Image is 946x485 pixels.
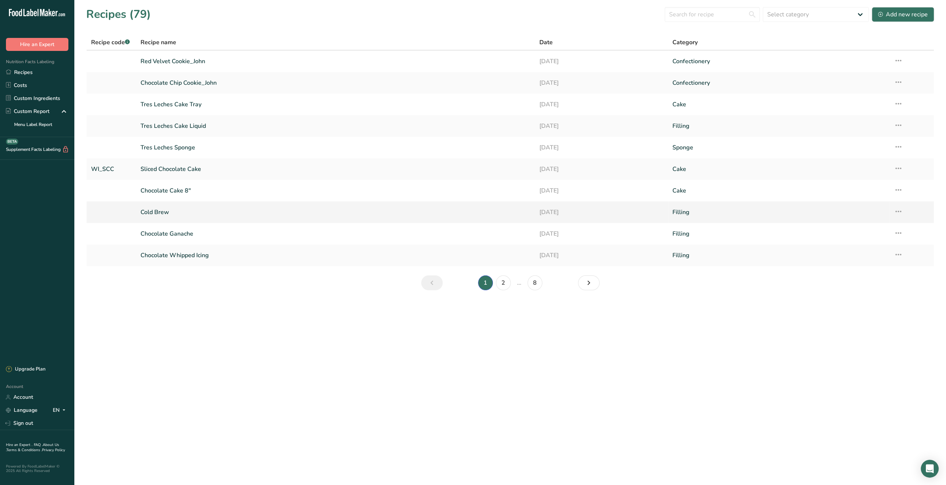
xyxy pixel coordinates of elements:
a: Confectionery [672,75,885,91]
a: Cake [672,97,885,112]
span: Category [672,38,698,47]
a: Language [6,404,38,417]
a: Next page [578,275,600,290]
a: Filling [672,248,885,263]
a: [DATE] [539,161,664,177]
a: Page 2. [496,275,511,290]
a: Chocolate Whipped Icing [141,248,530,263]
a: Tres Leches Sponge [141,140,530,155]
span: Date [539,38,553,47]
a: Chocolate Cake 8" [141,183,530,198]
a: Cold Brew [141,204,530,220]
a: Chocolate Chip Cookie_John [141,75,530,91]
a: [DATE] [539,97,664,112]
a: Filling [672,226,885,242]
a: [DATE] [539,204,664,220]
a: [DATE] [539,226,664,242]
div: Custom Report [6,107,49,115]
a: About Us . [6,442,59,453]
div: BETA [6,139,18,145]
button: Hire an Expert [6,38,68,51]
button: Add new recipe [872,7,934,22]
a: Sponge [672,140,885,155]
div: Powered By FoodLabelMaker © 2025 All Rights Reserved [6,464,68,473]
a: [DATE] [539,118,664,134]
a: Previous page [421,275,443,290]
div: Open Intercom Messenger [921,460,939,478]
a: [DATE] [539,140,664,155]
a: FAQ . [34,442,43,447]
a: WI_SCC [91,161,132,177]
a: Confectionery [672,54,885,69]
span: Recipe name [141,38,176,47]
a: Red Velvet Cookie_John [141,54,530,69]
input: Search for recipe [665,7,760,22]
div: Add new recipe [878,10,928,19]
div: EN [53,406,68,415]
a: [DATE] [539,75,664,91]
a: Terms & Conditions . [6,447,42,453]
a: Sliced Chocolate Cake [141,161,530,177]
a: [DATE] [539,248,664,263]
h1: Recipes (79) [86,6,151,23]
a: Tres Leches Cake Liquid [141,118,530,134]
a: Cake [672,183,885,198]
a: Tres Leches Cake Tray [141,97,530,112]
a: Hire an Expert . [6,442,32,447]
a: Privacy Policy [42,447,65,453]
a: Filling [672,118,885,134]
a: Chocolate Ganache [141,226,530,242]
a: [DATE] [539,183,664,198]
a: [DATE] [539,54,664,69]
div: Upgrade Plan [6,366,45,373]
span: Recipe code [91,38,130,46]
a: Page 8. [527,275,542,290]
a: Cake [672,161,885,177]
a: Filling [672,204,885,220]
